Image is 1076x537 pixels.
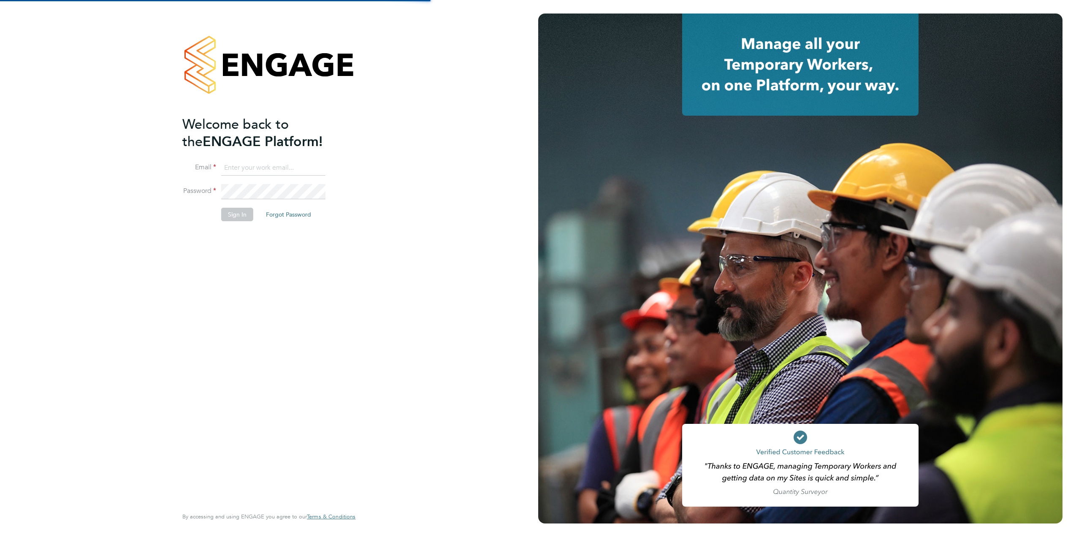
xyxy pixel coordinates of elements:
a: Terms & Conditions [307,513,355,520]
label: Email [182,163,216,172]
span: By accessing and using ENGAGE you agree to our [182,513,355,520]
h2: ENGAGE Platform! [182,116,347,150]
button: Sign In [221,208,253,221]
label: Password [182,187,216,195]
input: Enter your work email... [221,160,325,176]
span: Welcome back to the [182,116,289,150]
button: Forgot Password [259,208,318,221]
